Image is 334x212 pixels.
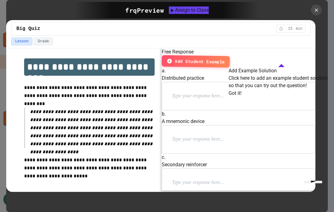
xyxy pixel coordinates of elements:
[296,26,302,31] span: min
[162,48,315,56] h6: Free Response
[34,37,53,45] button: Grade
[162,67,315,74] h6: a.
[162,110,315,118] h6: b.
[229,74,334,89] p: Click here to add an example student solution so that you can try out the question!
[169,6,209,14] button: Assign to Class
[162,74,315,82] p: Distributed practice
[162,118,315,125] p: A mnemonic device
[229,90,242,97] button: Got it!
[229,67,334,74] h6: Add Example Solution
[125,6,164,15] div: frq Preview
[162,154,315,161] h6: c.
[285,26,295,31] span: 15
[162,55,230,67] button: Add Student Example
[302,181,329,207] iframe: chat widget
[175,58,225,65] span: Add Student Example
[16,25,40,32] span: Big Quiz
[162,161,315,168] p: Secondary reinforcer
[11,37,32,45] button: Lesson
